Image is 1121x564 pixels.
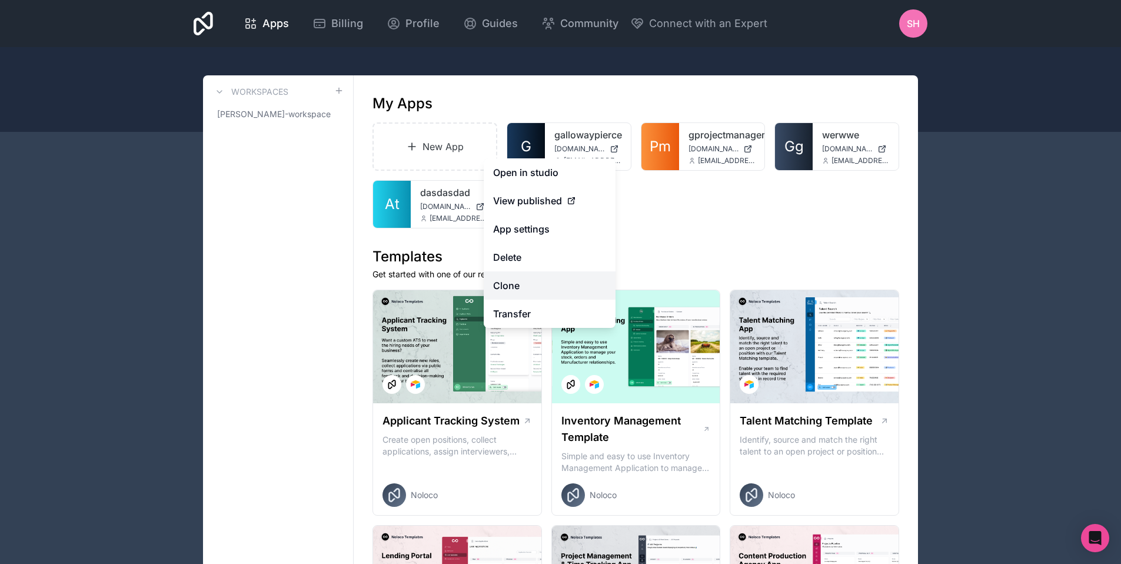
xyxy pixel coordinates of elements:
[405,15,440,32] span: Profile
[212,85,288,99] a: Workspaces
[382,413,520,429] h1: Applicant Tracking System
[372,94,433,113] h1: My Apps
[411,380,420,389] img: Airtable Logo
[630,15,767,32] button: Connect with an Expert
[484,215,616,243] a: App settings
[775,123,813,170] a: Gg
[331,15,363,32] span: Billing
[784,137,804,156] span: Gg
[303,11,372,37] a: Billing
[560,15,618,32] span: Community
[554,144,621,154] a: [DOMAIN_NAME]
[484,243,616,271] button: Delete
[532,11,628,37] a: Community
[590,489,617,501] span: Noloco
[698,156,756,165] span: [EMAIL_ADDRESS][DOMAIN_NAME]
[420,202,487,211] a: [DOMAIN_NAME]
[411,489,438,501] span: Noloco
[688,144,756,154] a: [DOMAIN_NAME]
[262,15,289,32] span: Apps
[377,11,449,37] a: Profile
[482,15,518,32] span: Guides
[372,122,497,171] a: New App
[372,247,899,266] h1: Templates
[822,144,889,154] a: [DOMAIN_NAME]
[231,86,288,98] h3: Workspaces
[768,489,795,501] span: Noloco
[385,195,400,214] span: At
[688,144,739,154] span: [DOMAIN_NAME]
[831,156,889,165] span: [EMAIL_ADDRESS][DOMAIN_NAME]
[212,104,344,125] a: [PERSON_NAME]-workspace
[420,202,471,211] span: [DOMAIN_NAME]
[649,15,767,32] span: Connect with an Expert
[217,108,331,120] span: [PERSON_NAME]-workspace
[554,144,605,154] span: [DOMAIN_NAME]
[420,185,487,200] a: dasdasdad
[907,16,920,31] span: sh
[744,380,754,389] img: Airtable Logo
[484,300,616,328] a: Transfer
[561,413,703,446] h1: Inventory Management Template
[822,128,889,142] a: werwwe
[688,128,756,142] a: gprojectmanagementp
[564,156,621,165] span: [EMAIL_ADDRESS][DOMAIN_NAME]
[484,158,616,187] a: Open in studio
[507,123,545,170] a: G
[641,123,679,170] a: Pm
[650,137,671,156] span: Pm
[493,194,562,208] span: View published
[822,144,873,154] span: [DOMAIN_NAME]
[373,181,411,228] a: At
[561,450,711,474] p: Simple and easy to use Inventory Management Application to manage your stock, orders and Manufact...
[484,187,616,215] a: View published
[234,11,298,37] a: Apps
[521,137,531,156] span: G
[382,434,532,457] p: Create open positions, collect applications, assign interviewers, centralise candidate feedback a...
[454,11,527,37] a: Guides
[740,434,889,457] p: Identify, source and match the right talent to an open project or position with our Talent Matchi...
[484,271,616,300] a: Clone
[430,214,487,223] span: [EMAIL_ADDRESS][DOMAIN_NAME]
[554,128,621,142] a: gallowaypierce
[590,380,599,389] img: Airtable Logo
[740,413,873,429] h1: Talent Matching Template
[1081,524,1109,552] div: Open Intercom Messenger
[372,268,899,280] p: Get started with one of our ready-made templates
